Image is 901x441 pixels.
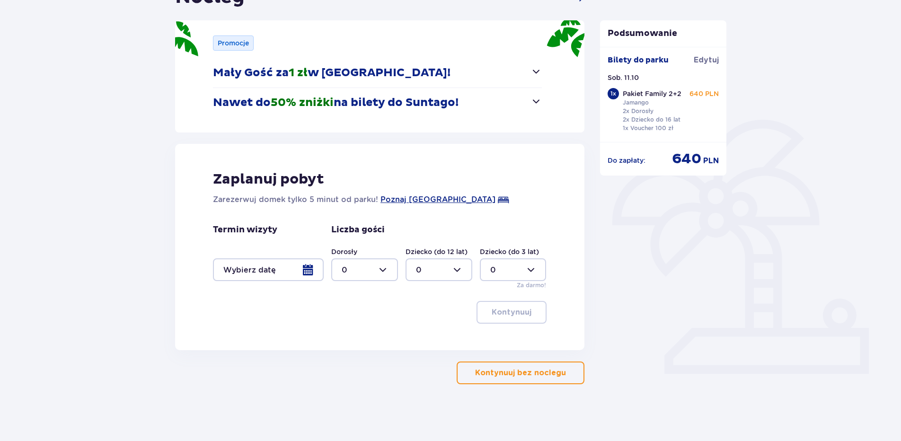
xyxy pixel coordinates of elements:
[213,224,277,236] p: Termin wizyty
[331,224,385,236] p: Liczba gości
[608,73,639,82] p: Sob. 11.10
[517,281,546,290] p: Za darmo!
[623,89,681,98] p: Pakiet Family 2+2
[608,156,645,165] p: Do zapłaty :
[331,247,357,256] label: Dorosły
[213,170,324,188] p: Zaplanuj pobyt
[623,107,680,132] p: 2x Dorosły 2x Dziecko do 16 lat 1x Voucher 100 zł
[475,368,566,378] p: Kontynuuj bez noclegu
[689,89,719,98] p: 640 PLN
[213,96,459,110] p: Nawet do na bilety do Suntago!
[492,307,531,318] p: Kontynuuj
[213,58,542,88] button: Mały Gość za1 złw [GEOGRAPHIC_DATA]!
[477,301,547,324] button: Kontynuuj
[271,96,334,110] span: 50% zniżki
[457,362,584,384] button: Kontynuuj bez noclegu
[672,150,701,168] span: 640
[608,88,619,99] div: 1 x
[218,38,249,48] p: Promocje
[600,28,727,39] p: Podsumowanie
[703,156,719,166] span: PLN
[213,194,378,205] p: Zarezerwuj domek tylko 5 minut od parku!
[213,88,542,117] button: Nawet do50% zniżkina bilety do Suntago!
[480,247,539,256] label: Dziecko (do 3 lat)
[406,247,468,256] label: Dziecko (do 12 lat)
[608,55,669,65] p: Bilety do parku
[694,55,719,65] span: Edytuj
[623,98,649,107] p: Jamango
[380,194,495,205] a: Poznaj [GEOGRAPHIC_DATA]
[213,66,450,80] p: Mały Gość za w [GEOGRAPHIC_DATA]!
[289,66,308,80] span: 1 zł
